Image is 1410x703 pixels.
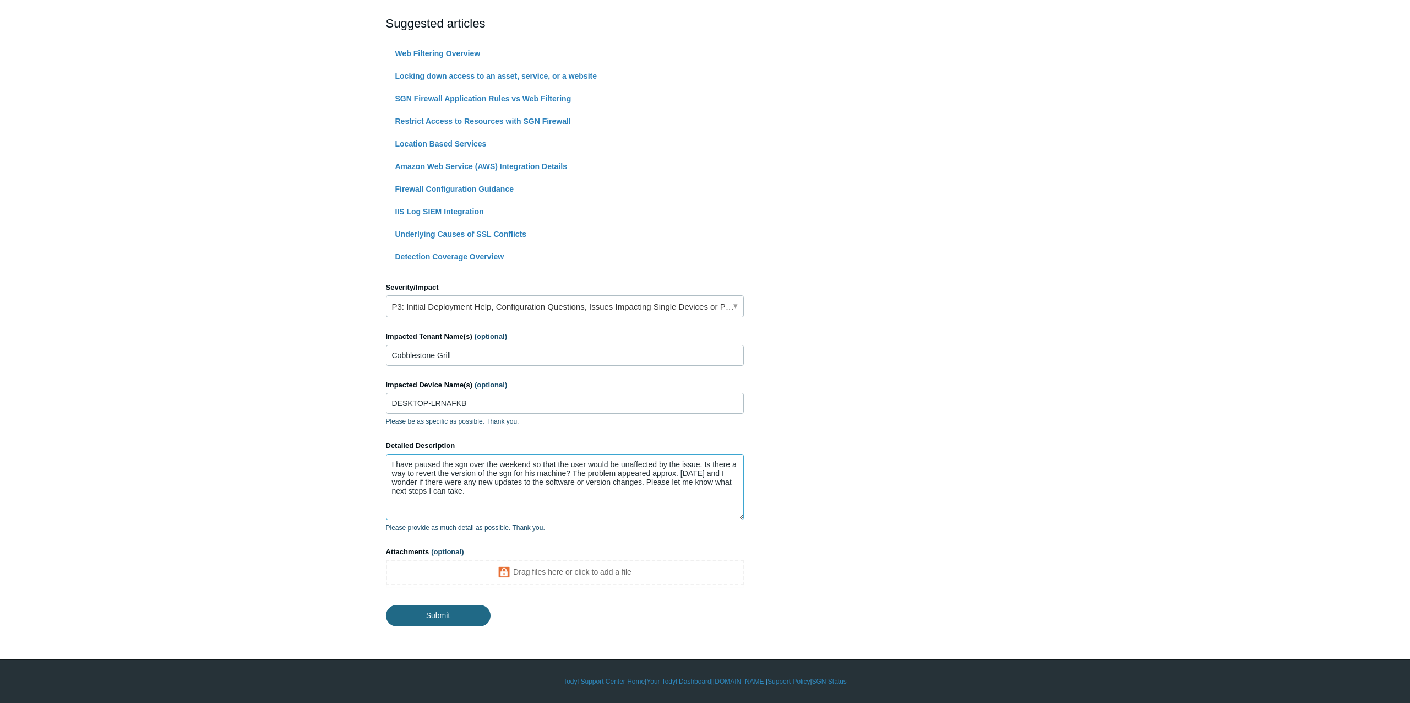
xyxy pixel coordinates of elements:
input: Submit [386,605,491,626]
label: Attachments [386,547,744,558]
label: Severity/Impact [386,282,744,293]
div: | | | | [386,677,1025,686]
a: P3: Initial Deployment Help, Configuration Questions, Issues Impacting Single Devices or Past Out... [386,295,744,317]
label: Impacted Device Name(s) [386,380,744,391]
a: Amazon Web Service (AWS) Integration Details [395,162,567,171]
a: IIS Log SIEM Integration [395,207,484,216]
a: Restrict Access to Resources with SGN Firewall [395,117,571,126]
a: Your Todyl Dashboard [646,677,711,686]
a: Underlying Causes of SSL Conflicts [395,230,527,239]
a: Location Based Services [395,139,487,148]
p: Please be as specific as possible. Thank you. [386,417,744,426]
p: Please provide as much detail as possible. Thank you. [386,523,744,533]
a: Todyl Support Center Home [563,677,645,686]
a: Support Policy [767,677,810,686]
a: SGN Status [812,677,847,686]
a: [DOMAIN_NAME] [713,677,766,686]
a: Web Filtering Overview [395,49,481,58]
span: (optional) [475,381,507,389]
a: Firewall Configuration Guidance [395,185,514,193]
a: SGN Firewall Application Rules vs Web Filtering [395,94,571,103]
span: (optional) [475,332,507,340]
a: Detection Coverage Overview [395,252,504,261]
label: Impacted Tenant Name(s) [386,331,744,342]
a: Locking down access to an asset, service, or a website [395,72,597,80]
label: Detailed Description [386,440,744,451]
h2: Suggested articles [386,14,744,33]
span: (optional) [431,548,464,556]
